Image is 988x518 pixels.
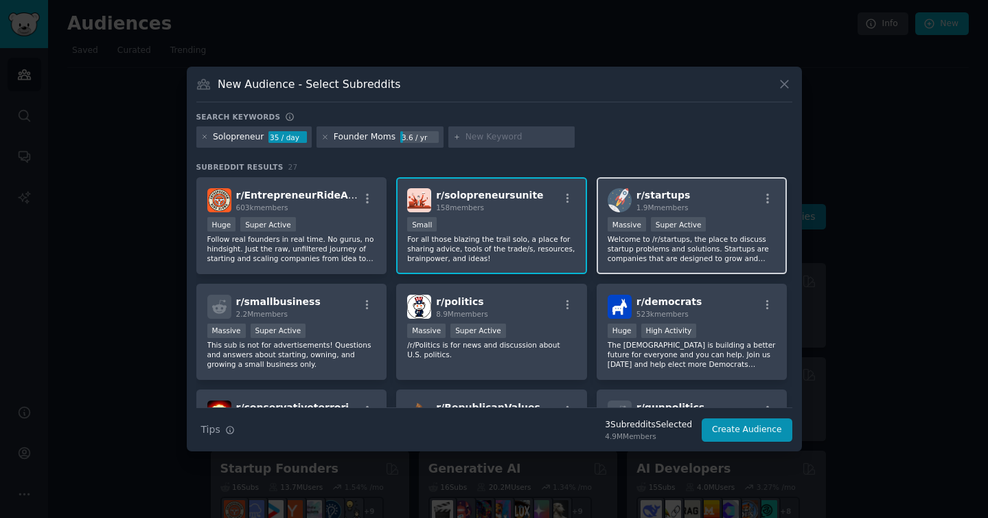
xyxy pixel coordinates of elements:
[207,234,376,263] p: Follow real founders in real time. No gurus, no hindsight. Just the raw, unfiltered journey of st...
[196,162,284,172] span: Subreddit Results
[605,431,692,441] div: 4.9M Members
[407,401,431,425] img: RepublicanValues
[207,324,246,338] div: Massive
[436,296,483,307] span: r/ politics
[236,296,321,307] span: r/ smallbusiness
[605,419,692,431] div: 3 Subreddit s Selected
[236,310,288,318] span: 2.2M members
[407,324,446,338] div: Massive
[407,217,437,232] div: Small
[207,401,231,425] img: conservativeterrorism
[207,188,231,212] img: EntrepreneurRideAlong
[636,402,704,413] span: r/ gunpolitics
[608,295,632,319] img: democrats
[236,203,288,212] span: 603k members
[236,190,372,201] span: r/ EntrepreneurRideAlong
[436,310,488,318] span: 8.9M members
[651,217,706,232] div: Super Active
[407,188,431,212] img: solopreneursunite
[201,423,220,437] span: Tips
[334,131,395,144] div: Founder Moms
[218,77,400,91] h3: New Audience - Select Subreddits
[407,340,576,359] p: /r/Politics is for news and discussion about U.S. politics.
[251,324,306,338] div: Super Active
[240,217,296,232] div: Super Active
[636,190,690,201] span: r/ startups
[608,340,777,369] p: The [DEMOGRAPHIC_DATA] is building a better future for everyone and you can help. Join us [DATE] ...
[288,163,298,171] span: 27
[608,324,636,338] div: Huge
[213,131,264,144] div: Solopreneur
[268,131,307,144] div: 35 / day
[196,418,240,442] button: Tips
[636,310,689,318] span: 523k members
[636,203,689,212] span: 1.9M members
[436,203,484,212] span: 158 members
[196,112,281,122] h3: Search keywords
[466,131,570,144] input: New Keyword
[450,324,506,338] div: Super Active
[641,324,697,338] div: High Activity
[436,190,543,201] span: r/ solopreneursunite
[236,402,365,413] span: r/ conservativeterrorism
[407,295,431,319] img: politics
[608,188,632,212] img: startups
[207,217,236,232] div: Huge
[400,131,439,144] div: 3.6 / yr
[702,418,792,442] button: Create Audience
[636,296,702,307] span: r/ democrats
[608,234,777,263] p: Welcome to /r/startups, the place to discuss startup problems and solutions. Startups are compani...
[608,217,646,232] div: Massive
[407,234,576,263] p: For all those blazing the trail solo, a place for sharing advice, tools of the trade/s, resources...
[207,340,376,369] p: This sub is not for advertisements! Questions and answers about starting, owning, and growing a s...
[436,402,540,413] span: r/ RepublicanValues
